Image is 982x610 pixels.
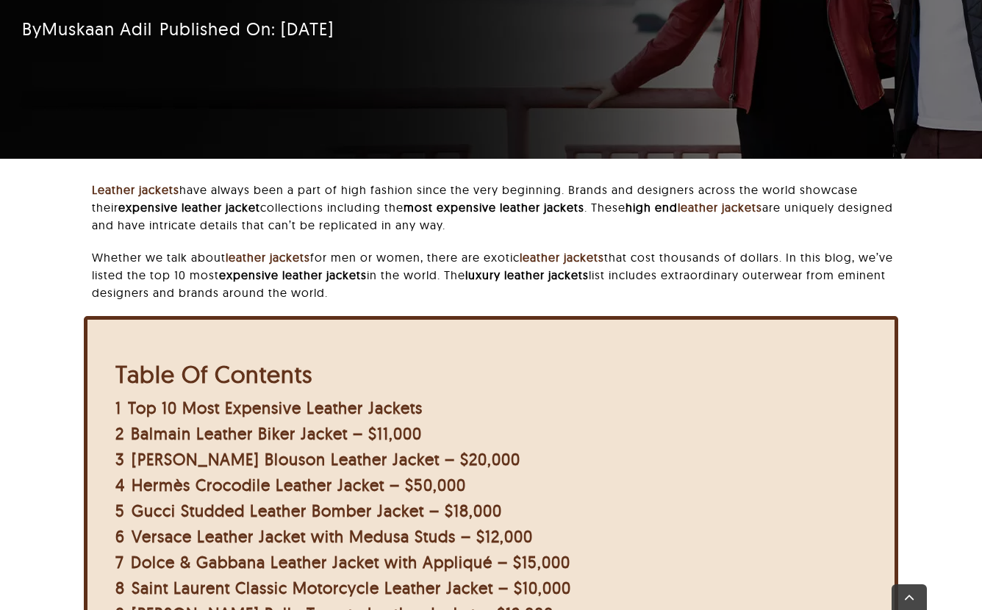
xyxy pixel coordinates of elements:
[132,500,502,521] span: Gucci Studded Leather Bomber Jacket – $18,000
[131,423,422,444] span: Balmain Leather Biker Jacket – $11,000
[115,475,125,495] span: 4
[42,18,152,40] a: Muskaan Adil
[219,268,367,282] strong: expensive leather jackets
[115,449,520,470] a: 3 [PERSON_NAME] Blouson Leather Jacket – $20,000
[115,475,466,495] a: 4 Hermès Crocodile Leather Jacket – $50,000
[465,268,589,282] strong: luxury leather jackets
[115,398,121,418] span: 1
[678,200,762,215] a: leather jackets
[115,578,571,598] a: 8 Saint Laurent Classic Motorcycle Leather Jacket – $10,000
[118,200,260,215] strong: expensive leather jacket
[132,449,520,470] span: [PERSON_NAME] Blouson Leather Jacket – $20,000
[131,552,570,573] span: Dolce & Gabbana Leather Jacket with Appliqué – $15,000
[626,200,762,215] strong: high end
[115,552,570,573] a: 7 Dolce & Gabbana Leather Jacket with Appliqué – $15,000
[520,250,604,265] a: leather jackets
[128,398,423,418] span: Top 10 Most Expensive Leather Jackets
[115,359,312,389] b: Table Of Contents
[115,449,125,470] span: 3
[132,475,466,495] span: Hermès Crocodile Leather Jacket – $50,000
[115,578,125,598] span: 8
[92,182,179,197] a: Leather jackets
[132,578,571,598] span: Saint Laurent Classic Motorcycle Leather Jacket – $10,000
[115,526,125,547] span: 6
[115,500,502,521] a: 5 Gucci Studded Leather Bomber Jacket – $18,000
[92,248,899,301] p: Whether we talk about for men or women, there are exotic that cost thousands of dollars. In this ...
[22,18,152,40] span: By
[160,18,334,40] span: Published On: [DATE]
[226,250,310,265] a: leather jackets
[132,526,533,547] span: Versace Leather Jacket with Medusa Studs – $12,000
[115,423,124,444] span: 2
[115,552,124,573] span: 7
[115,423,422,444] a: 2 Balmain Leather Biker Jacket – $11,000
[404,200,584,215] strong: most expensive leather jackets
[115,398,423,418] a: 1 Top 10 Most Expensive Leather Jackets
[92,181,899,234] p: have always been a part of high fashion since the very beginning. Brands and designers across the...
[115,500,125,521] span: 5
[115,526,533,547] a: 6 Versace Leather Jacket with Medusa Studs – $12,000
